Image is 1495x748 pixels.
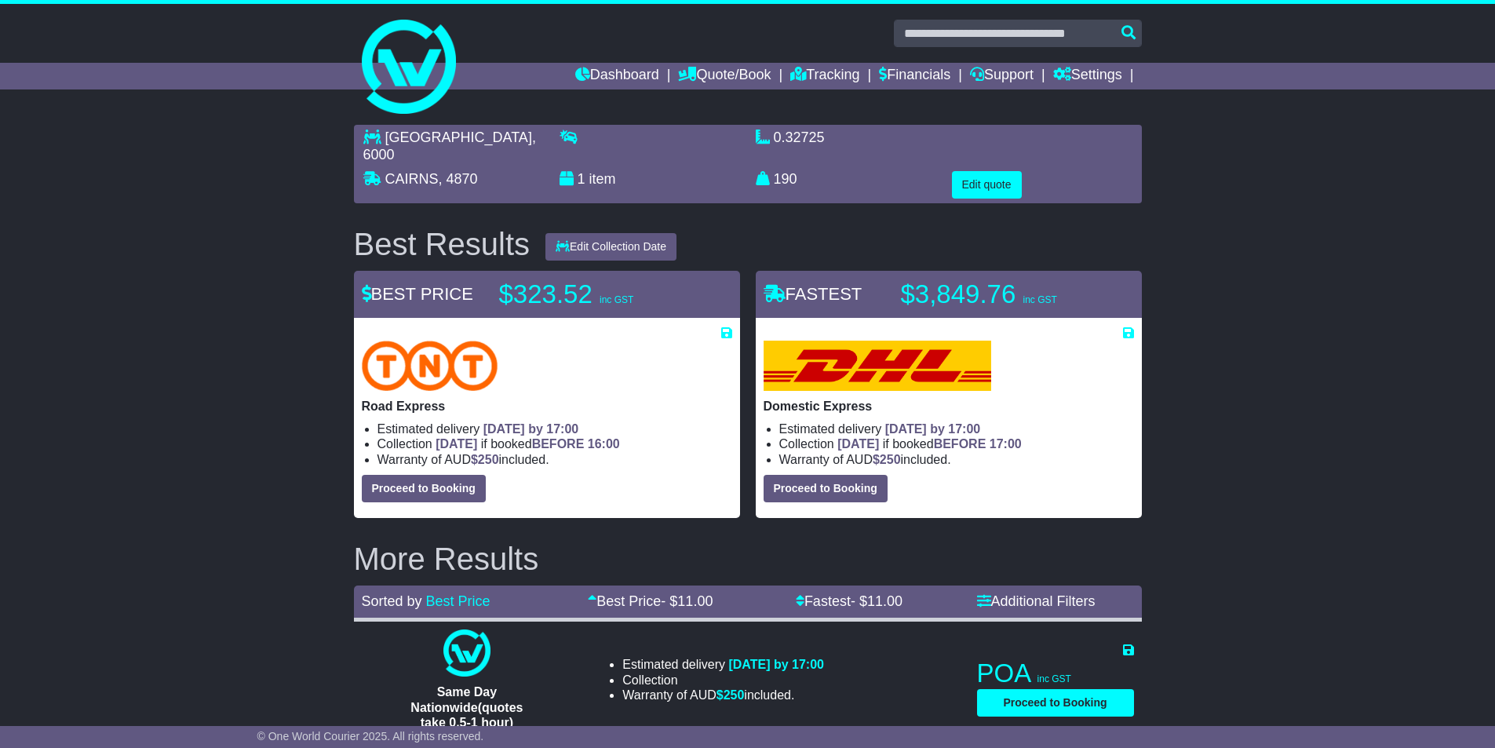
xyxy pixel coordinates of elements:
[471,453,499,466] span: $
[578,171,585,187] span: 1
[851,593,902,609] span: - $
[575,63,659,89] a: Dashboard
[837,437,1021,451] span: if booked
[385,171,439,187] span: CAIRNS
[678,63,771,89] a: Quote/Book
[362,399,732,414] p: Road Express
[363,130,536,162] span: , 6000
[977,593,1096,609] a: Additional Filters
[436,437,619,451] span: if booked
[873,453,901,466] span: $
[728,658,824,671] span: [DATE] by 17:00
[385,130,532,145] span: [GEOGRAPHIC_DATA]
[439,171,478,187] span: , 4870
[589,171,616,187] span: item
[867,593,902,609] span: 11.00
[901,279,1097,310] p: $3,849.76
[588,437,620,451] span: 16:00
[977,658,1134,689] p: POA
[362,284,473,304] span: BEST PRICE
[952,171,1022,199] button: Edit quote
[622,657,824,672] li: Estimated delivery
[362,593,422,609] span: Sorted by
[764,341,991,391] img: DHL: Domestic Express
[661,593,713,609] span: - $
[977,689,1134,717] button: Proceed to Booking
[362,341,498,391] img: TNT Domestic: Road Express
[724,688,745,702] span: 250
[622,673,824,688] li: Collection
[362,475,486,502] button: Proceed to Booking
[532,437,585,451] span: BEFORE
[779,421,1134,436] li: Estimated delivery
[377,436,732,451] li: Collection
[346,227,538,261] div: Best Results
[677,593,713,609] span: 11.00
[970,63,1034,89] a: Support
[774,130,825,145] span: 0.32725
[588,593,713,609] a: Best Price- $11.00
[790,63,859,89] a: Tracking
[483,422,579,436] span: [DATE] by 17:00
[545,233,676,261] button: Edit Collection Date
[885,422,981,436] span: [DATE] by 17:00
[443,629,490,677] img: One World Courier: Same Day Nationwide(quotes take 0.5-1 hour)
[779,452,1134,467] li: Warranty of AUD included.
[1023,294,1056,305] span: inc GST
[377,452,732,467] li: Warranty of AUD included.
[410,685,523,728] span: Same Day Nationwide(quotes take 0.5-1 hour)
[990,437,1022,451] span: 17:00
[600,294,633,305] span: inc GST
[837,437,879,451] span: [DATE]
[764,399,1134,414] p: Domestic Express
[478,453,499,466] span: 250
[764,284,862,304] span: FASTEST
[377,421,732,436] li: Estimated delivery
[796,593,902,609] a: Fastest- $11.00
[880,453,901,466] span: 250
[717,688,745,702] span: $
[879,63,950,89] a: Financials
[779,436,1134,451] li: Collection
[774,171,797,187] span: 190
[354,542,1142,576] h2: More Results
[499,279,695,310] p: $323.52
[1053,63,1122,89] a: Settings
[622,688,824,702] li: Warranty of AUD included.
[764,475,888,502] button: Proceed to Booking
[436,437,477,451] span: [DATE]
[934,437,986,451] span: BEFORE
[1037,673,1071,684] span: inc GST
[257,730,484,743] span: © One World Courier 2025. All rights reserved.
[426,593,490,609] a: Best Price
